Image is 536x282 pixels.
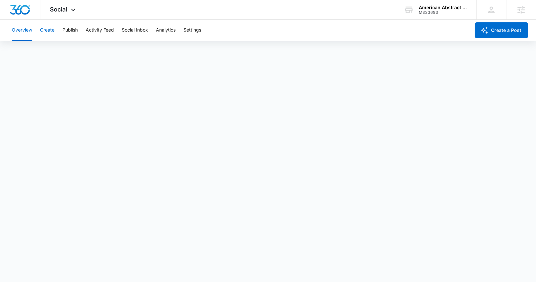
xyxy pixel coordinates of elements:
div: account name [419,5,467,10]
button: Settings [183,20,201,41]
button: Activity Feed [86,20,114,41]
button: Create a Post [475,22,528,38]
span: Social [50,6,68,13]
button: Analytics [156,20,176,41]
button: Social Inbox [122,20,148,41]
button: Overview [12,20,32,41]
button: Publish [62,20,78,41]
button: Create [40,20,54,41]
div: account id [419,10,467,15]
